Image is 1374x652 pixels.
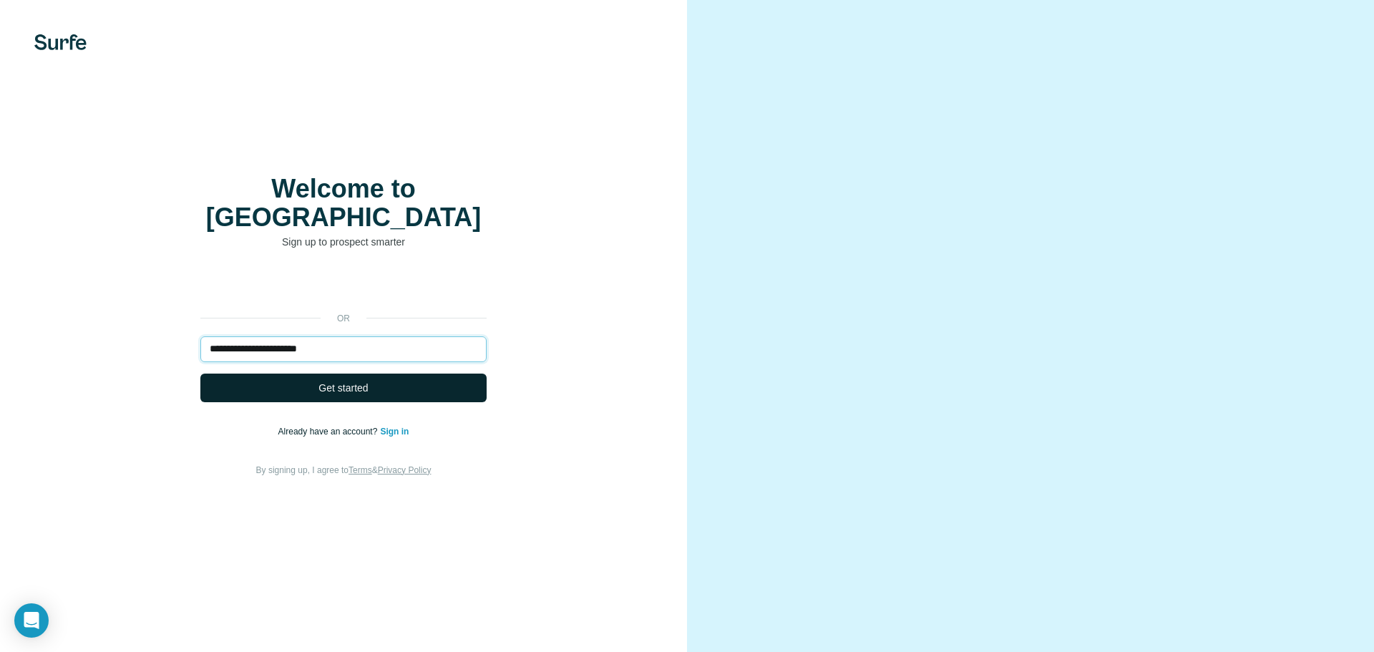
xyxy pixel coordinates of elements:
iframe: Sign in with Google Button [193,271,494,302]
h1: Welcome to [GEOGRAPHIC_DATA] [200,175,487,232]
span: Already have an account? [278,427,381,437]
a: Privacy Policy [378,465,432,475]
p: Sign up to prospect smarter [200,235,487,249]
span: Get started [318,381,368,395]
a: Terms [349,465,372,475]
div: Open Intercom Messenger [14,603,49,638]
span: By signing up, I agree to & [256,465,432,475]
p: or [321,312,366,325]
a: Sign in [380,427,409,437]
button: Get started [200,374,487,402]
img: Surfe's logo [34,34,87,50]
